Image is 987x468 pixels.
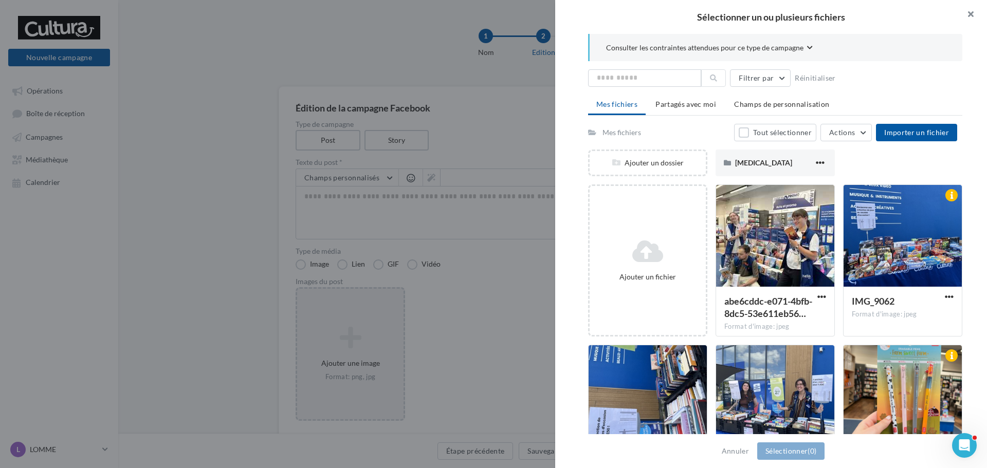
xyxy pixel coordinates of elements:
[734,100,829,108] span: Champs de personnalisation
[730,69,791,87] button: Filtrer par
[655,100,716,108] span: Partagés avec moi
[718,445,753,457] button: Annuler
[808,446,816,455] span: (0)
[852,295,894,307] span: IMG_9062
[606,42,813,55] button: Consulter les contraintes attendues pour ce type de campagne
[724,295,812,319] span: abe6cddc-e071-4bfb-8dc5-53e611eb56bc
[876,124,957,141] button: Importer un fichier
[724,322,826,331] div: Format d'image: jpeg
[594,272,702,282] div: Ajouter un fichier
[829,128,855,137] span: Actions
[735,158,792,167] span: [MEDICAL_DATA]
[952,433,977,458] iframe: Intercom live chat
[606,43,803,53] span: Consulter les contraintes attendues pour ce type de campagne
[596,100,637,108] span: Mes fichiers
[791,72,840,84] button: Réinitialiser
[884,128,949,137] span: Importer un fichier
[852,310,954,319] div: Format d'image: jpeg
[602,127,641,138] div: Mes fichiers
[820,124,872,141] button: Actions
[590,158,706,168] div: Ajouter un dossier
[734,124,816,141] button: Tout sélectionner
[572,12,971,22] h2: Sélectionner un ou plusieurs fichiers
[757,442,825,460] button: Sélectionner(0)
